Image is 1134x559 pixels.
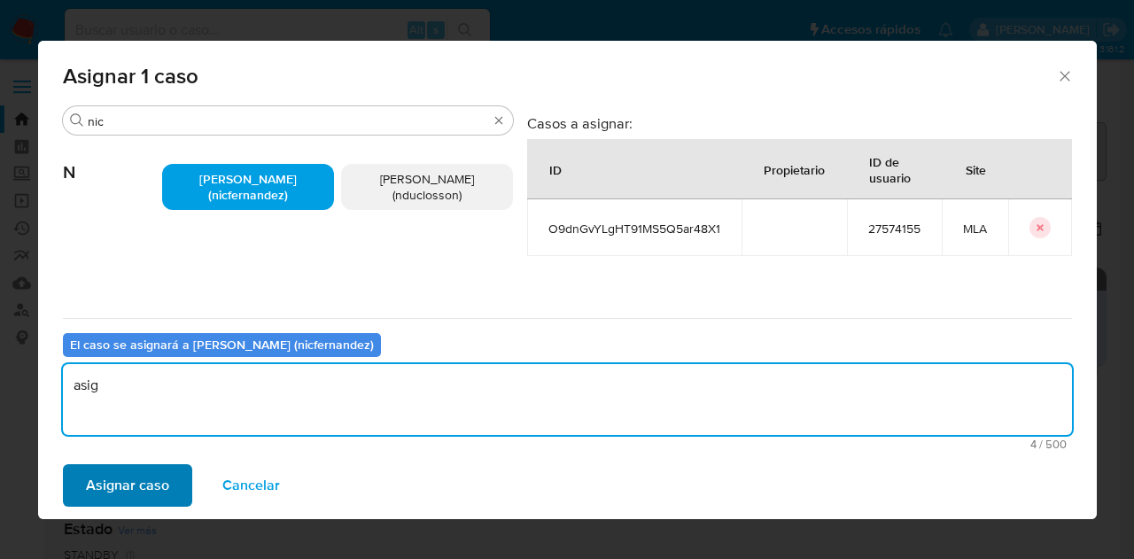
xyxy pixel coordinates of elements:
[380,170,474,204] span: [PERSON_NAME] (nduclosson)
[548,221,720,237] span: O9dnGvYLgHT91MS5Q5ar48X1
[63,364,1072,435] textarea: asig
[944,148,1007,190] div: Site
[63,66,1057,87] span: Asignar 1 caso
[68,439,1067,450] span: Máximo 500 caracteres
[848,140,941,198] div: ID de usuario
[70,113,84,128] button: Buscar
[341,164,513,210] div: [PERSON_NAME] (nduclosson)
[963,221,987,237] span: MLA
[38,41,1097,519] div: assign-modal
[70,336,374,353] b: El caso se asignará a [PERSON_NAME] (nicfernandez)
[492,113,506,128] button: Borrar
[86,466,169,505] span: Asignar caso
[868,221,920,237] span: 27574155
[88,113,488,129] input: Buscar analista
[63,136,162,183] span: N
[1029,217,1051,238] button: icon-button
[742,148,846,190] div: Propietario
[199,464,303,507] button: Cancelar
[528,148,583,190] div: ID
[1056,67,1072,83] button: Cerrar ventana
[222,466,280,505] span: Cancelar
[199,170,297,204] span: [PERSON_NAME] (nicfernandez)
[527,114,1072,132] h3: Casos a asignar:
[162,164,334,210] div: [PERSON_NAME] (nicfernandez)
[63,464,192,507] button: Asignar caso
